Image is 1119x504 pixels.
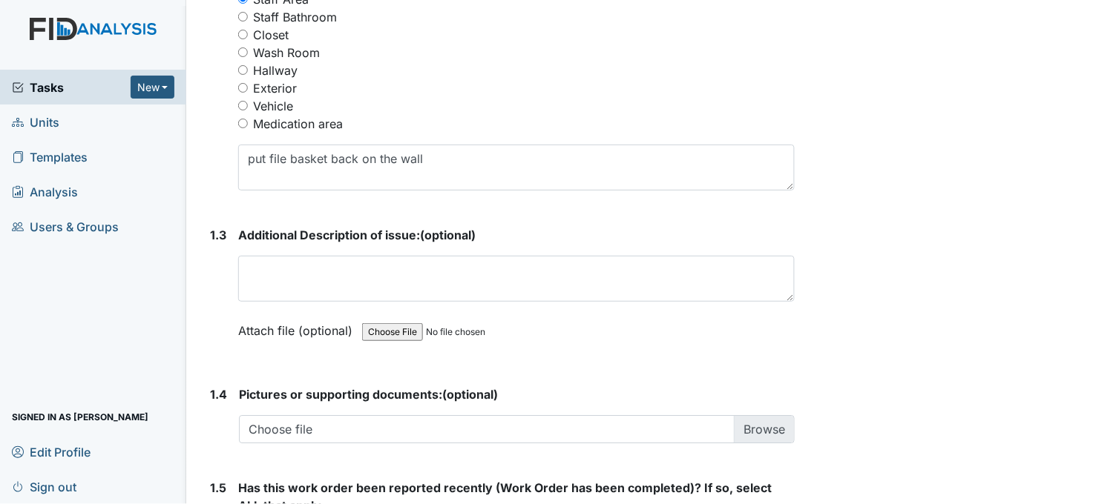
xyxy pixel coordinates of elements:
label: Exterior [253,79,297,97]
input: Closet [238,30,248,39]
input: Staff Bathroom [238,12,248,21]
span: Pictures or supporting documents: [239,387,442,402]
a: Tasks [12,79,131,96]
button: New [131,76,175,99]
input: Hallway [238,65,248,75]
label: Vehicle [253,97,293,115]
span: Edit Profile [12,440,91,463]
label: Attach file (optional) [238,314,358,339]
label: Closet [253,26,289,44]
label: 1.4 [210,385,227,403]
label: Medication area [253,115,343,133]
strong: (optional) [239,385,795,403]
label: 1.3 [210,226,226,244]
span: Users & Groups [12,215,119,238]
input: Wash Room [238,47,248,57]
span: Signed in as [PERSON_NAME] [12,405,148,428]
label: Wash Room [253,44,320,62]
label: Staff Bathroom [253,8,337,26]
input: Exterior [238,83,248,93]
input: Medication area [238,119,248,128]
span: Templates [12,145,88,168]
label: Hallway [253,62,298,79]
span: Sign out [12,475,76,498]
span: Additional Description of issue: [238,228,420,242]
strong: (optional) [238,226,795,244]
span: Units [12,110,59,133]
span: Analysis [12,180,78,203]
label: 1.5 [210,479,226,497]
input: Vehicle [238,101,248,110]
